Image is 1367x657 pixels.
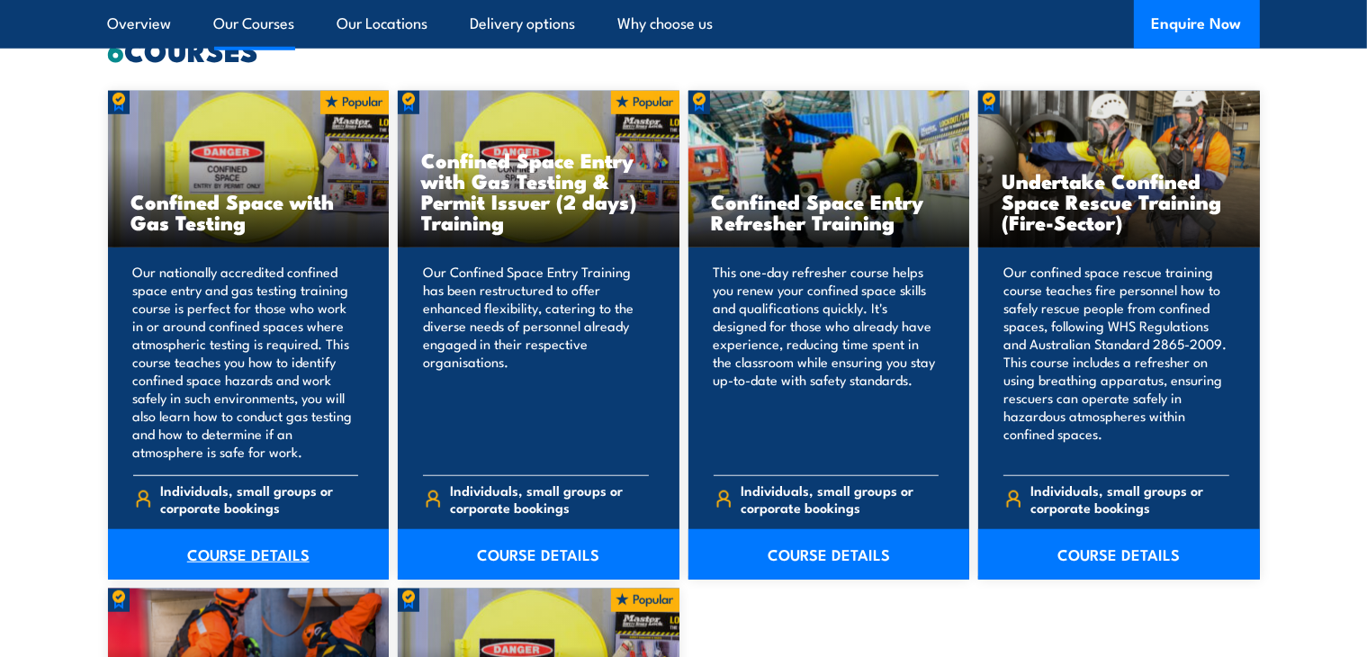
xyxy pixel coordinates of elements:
[1003,263,1229,461] p: Our confined space rescue training course teaches fire personnel how to safely rescue people from...
[688,529,970,580] a: COURSE DETAILS
[131,191,366,232] h3: Confined Space with Gas Testing
[712,191,947,232] h3: Confined Space Entry Refresher Training
[108,27,125,72] strong: 6
[133,263,359,461] p: Our nationally accredited confined space entry and gas testing training course is perfect for tho...
[741,481,939,516] span: Individuals, small groups or corporate bookings
[421,149,656,232] h3: Confined Space Entry with Gas Testing & Permit Issuer (2 days) Training
[451,481,649,516] span: Individuals, small groups or corporate bookings
[160,481,358,516] span: Individuals, small groups or corporate bookings
[108,37,1260,62] h2: COURSES
[1031,481,1229,516] span: Individuals, small groups or corporate bookings
[423,263,649,461] p: Our Confined Space Entry Training has been restructured to offer enhanced flexibility, catering t...
[398,529,679,580] a: COURSE DETAILS
[108,529,390,580] a: COURSE DETAILS
[1002,170,1237,232] h3: Undertake Confined Space Rescue Training (Fire-Sector)
[978,529,1260,580] a: COURSE DETAILS
[714,263,940,461] p: This one-day refresher course helps you renew your confined space skills and qualifications quick...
